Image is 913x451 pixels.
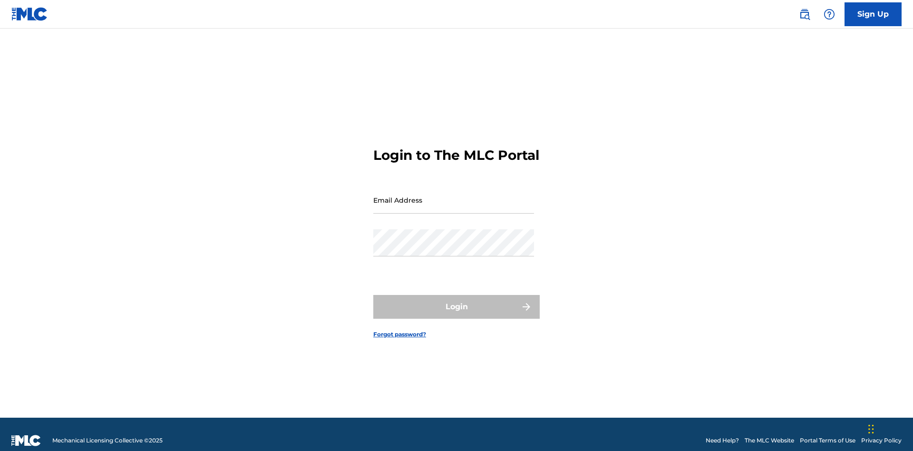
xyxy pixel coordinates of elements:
a: Public Search [795,5,814,24]
img: MLC Logo [11,7,48,21]
div: Drag [868,415,874,443]
img: help [824,9,835,20]
div: Help [820,5,839,24]
a: Privacy Policy [861,436,902,445]
a: Portal Terms of Use [800,436,855,445]
img: logo [11,435,41,446]
a: Forgot password? [373,330,426,339]
a: Need Help? [706,436,739,445]
a: Sign Up [845,2,902,26]
img: search [799,9,810,20]
a: The MLC Website [745,436,794,445]
iframe: Chat Widget [865,405,913,451]
span: Mechanical Licensing Collective © 2025 [52,436,163,445]
h3: Login to The MLC Portal [373,147,539,164]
